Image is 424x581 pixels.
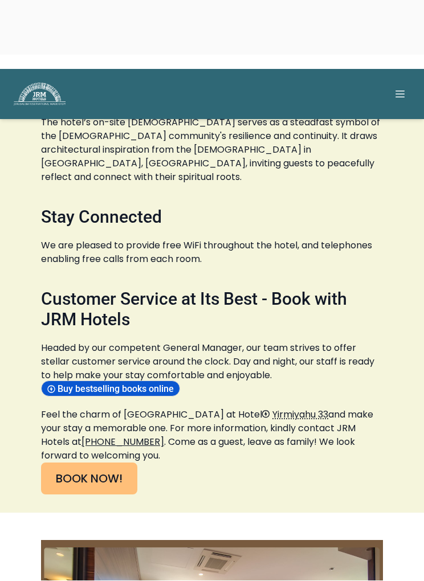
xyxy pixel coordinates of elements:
p: The hotel’s on-site [DEMOGRAPHIC_DATA] serves as a steadfast symbol of the [DEMOGRAPHIC_DATA] com... [41,116,383,185]
p: We are pleased to provide free WiFi throughout the hotel, and telephones enabling free calls from... [41,239,383,267]
span: Buy bestselling books online [58,384,177,395]
div: Buy bestselling books online [41,381,180,397]
img: JRM Hotels [14,83,66,106]
p: Feel the charm of [GEOGRAPHIC_DATA] at Hotel and make your stay a memorable one. For more informa... [41,408,383,463]
span: Yirmiyahu 33 [272,408,328,422]
h2: Customer Service at Its Best - Book with JRM Hotels [41,278,383,330]
p: Headed by our competent General Manager, our team strives to offer stellar customer service aroun... [41,342,383,397]
a: [PHONE_NUMBER] [81,436,164,449]
h2: Stay Connected [41,196,383,228]
a: Yirmiyahu 33 [262,408,328,422]
a: BOOK NOW! [41,463,137,495]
